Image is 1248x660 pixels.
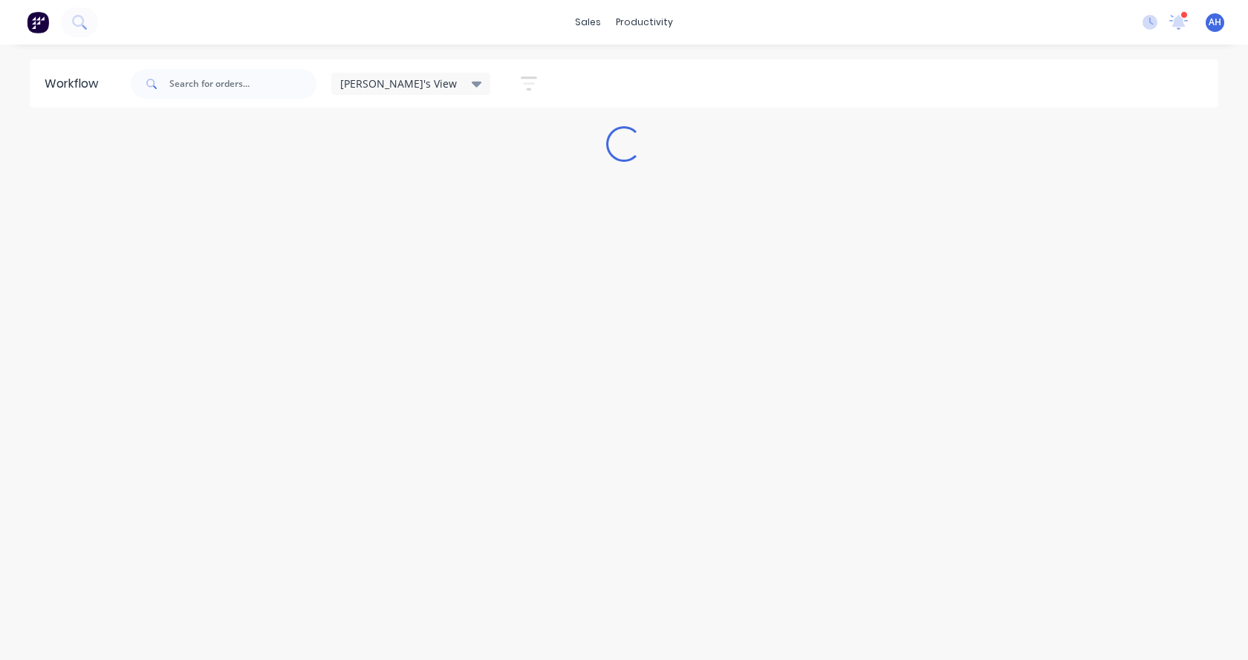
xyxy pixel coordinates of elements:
div: Workflow [45,75,105,93]
img: Factory [27,11,49,33]
div: sales [568,11,608,33]
input: Search for orders... [169,69,316,99]
span: [PERSON_NAME]'s View [340,76,457,91]
div: productivity [608,11,680,33]
span: AH [1209,16,1221,29]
